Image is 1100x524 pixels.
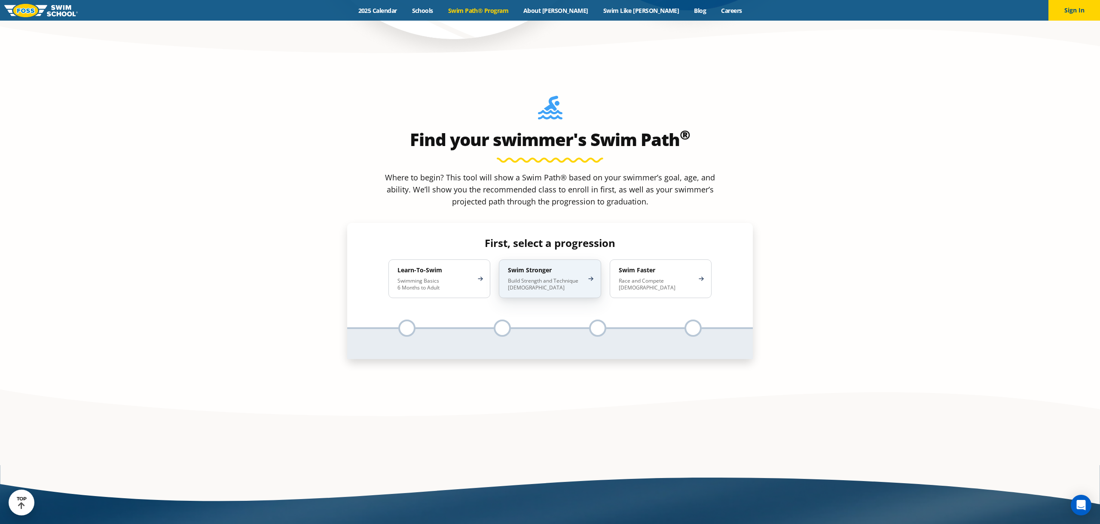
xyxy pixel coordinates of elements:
[440,6,516,15] a: Swim Path® Program
[382,171,718,207] p: Where to begin? This tool will show a Swim Path® based on your swimmer’s goal, age, and ability. ...
[508,277,583,291] p: Build Strength and Technique [DEMOGRAPHIC_DATA]
[508,266,583,274] h4: Swim Stronger
[382,237,718,249] h4: First, select a progression
[680,126,690,143] sup: ®
[404,6,440,15] a: Schools
[619,266,694,274] h4: Swim Faster
[596,6,687,15] a: Swim Like [PERSON_NAME]
[397,277,473,291] p: Swimming Basics 6 Months to Adult
[347,129,753,150] h2: Find your swimmer's Swim Path
[1071,495,1091,515] div: Open Intercom Messenger
[4,4,78,17] img: FOSS Swim School Logo
[687,6,714,15] a: Blog
[397,266,473,274] h4: Learn-To-Swim
[516,6,596,15] a: About [PERSON_NAME]
[17,496,27,509] div: TOP
[714,6,749,15] a: Careers
[538,96,562,125] img: Foss-Location-Swimming-Pool-Person.svg
[619,277,694,291] p: Race and Compete [DEMOGRAPHIC_DATA]
[351,6,404,15] a: 2025 Calendar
